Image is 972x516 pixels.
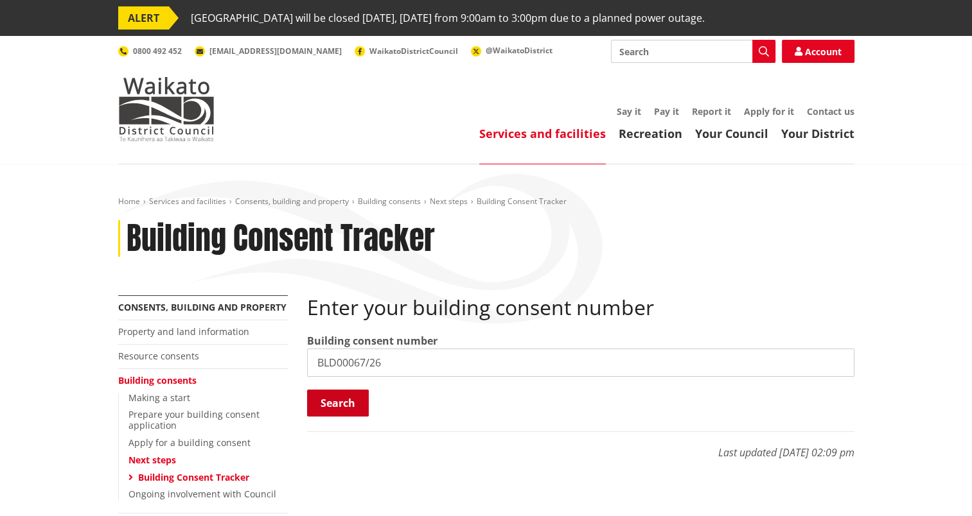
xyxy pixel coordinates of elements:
a: Home [118,196,140,207]
span: ALERT [118,6,169,30]
button: Search [307,390,369,417]
nav: breadcrumb [118,196,854,207]
a: Pay it [654,105,679,117]
a: Building consents [358,196,421,207]
a: Next steps [128,454,176,466]
a: Services and facilities [479,126,606,141]
a: [EMAIL_ADDRESS][DOMAIN_NAME] [195,46,342,56]
a: 0800 492 452 [118,46,182,56]
a: Services and facilities [149,196,226,207]
iframe: Messenger Launcher [913,462,959,508]
span: @WaikatoDistrict [486,45,552,56]
a: Building consents [118,374,197,386]
h2: Enter your building consent number [307,295,854,320]
a: Consents, building and property [118,301,287,313]
a: Next steps [430,196,468,207]
span: 0800 492 452 [133,46,182,56]
a: Making a start [128,391,190,404]
a: Say it [617,105,641,117]
a: @WaikatoDistrict [471,45,552,56]
h1: Building Consent Tracker [127,220,435,257]
span: [GEOGRAPHIC_DATA] will be closed [DATE], [DATE] from 9:00am to 3:00pm due to a planned power outage. [191,6,705,30]
span: [EMAIL_ADDRESS][DOMAIN_NAME] [209,46,342,56]
a: Apply for it [744,105,794,117]
span: WaikatoDistrictCouncil [369,46,458,56]
img: Waikato District Council - Te Kaunihera aa Takiwaa o Waikato [118,77,215,141]
a: Property and land information [118,325,249,338]
a: Consents, building and property [235,196,349,207]
input: Search input [611,40,775,63]
input: e.g. BLD0001/06 [307,348,854,377]
a: Ongoing involvement with Council [128,488,276,500]
a: Apply for a building consent [128,436,251,449]
label: Building consent number [307,333,437,348]
span: Building Consent Tracker [477,196,567,207]
a: Recreation [619,126,682,141]
a: Report it [692,105,731,117]
a: Prepare your building consent application [128,408,260,431]
p: Last updated [DATE] 02:09 pm [307,431,854,460]
a: Building Consent Tracker [138,471,249,483]
a: Contact us [807,105,854,117]
a: Your District [781,126,854,141]
a: WaikatoDistrictCouncil [355,46,458,56]
a: Your Council [695,126,768,141]
a: Account [782,40,854,63]
a: Resource consents [118,350,199,362]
